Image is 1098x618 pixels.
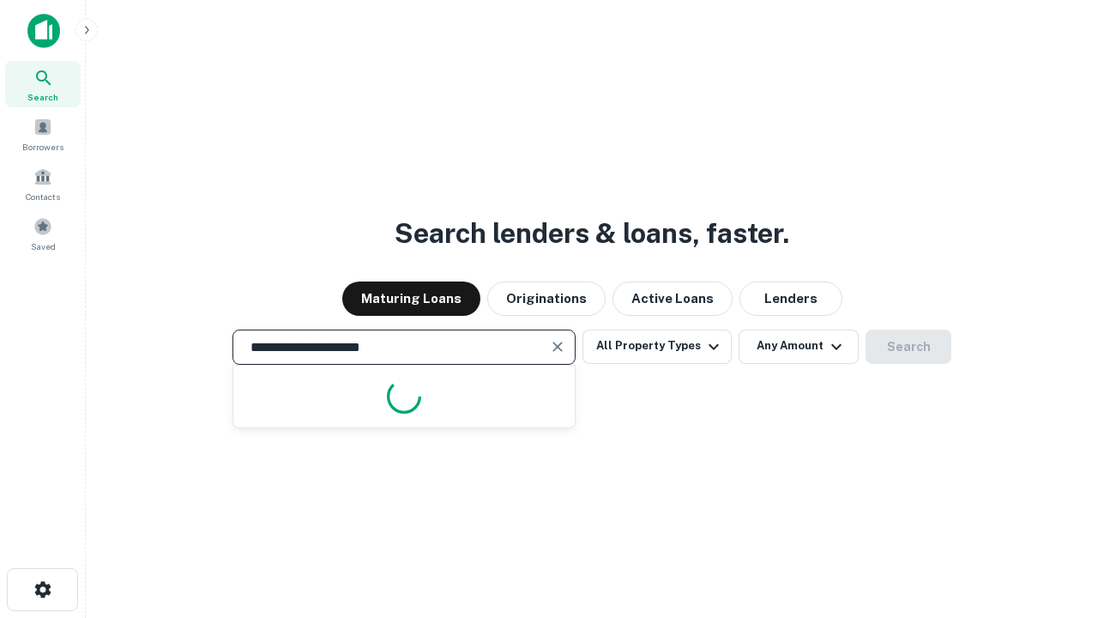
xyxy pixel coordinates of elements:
[27,90,58,104] span: Search
[1012,481,1098,563] iframe: Chat Widget
[26,190,60,203] span: Contacts
[342,282,480,316] button: Maturing Loans
[5,161,81,207] a: Contacts
[22,140,63,154] span: Borrowers
[582,330,732,364] button: All Property Types
[5,61,81,107] a: Search
[27,14,60,48] img: capitalize-icon.png
[546,335,570,359] button: Clear
[5,111,81,157] a: Borrowers
[739,282,842,316] button: Lenders
[612,282,733,316] button: Active Loans
[487,282,606,316] button: Originations
[395,213,789,254] h3: Search lenders & loans, faster.
[5,210,81,257] a: Saved
[31,239,56,253] span: Saved
[739,330,859,364] button: Any Amount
